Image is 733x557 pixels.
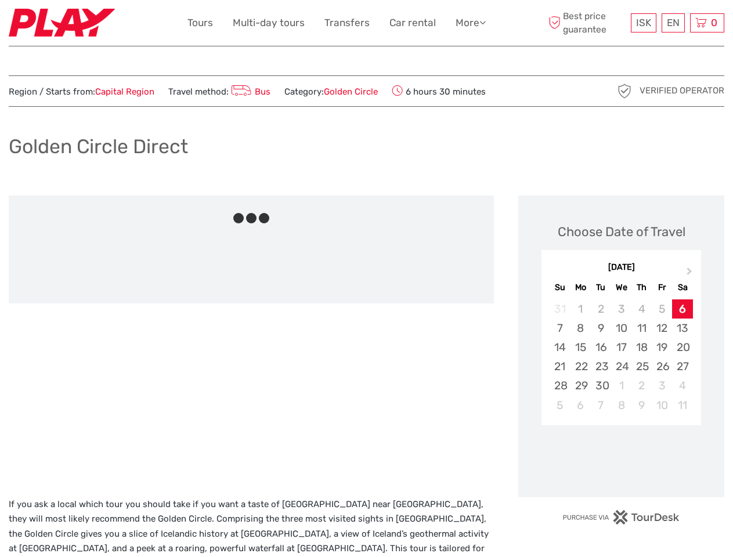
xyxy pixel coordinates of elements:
[636,17,651,28] span: ISK
[570,280,591,295] div: Mo
[570,319,591,338] div: Choose Monday, September 8th, 2025
[591,376,611,395] div: Choose Tuesday, September 30th, 2025
[662,13,685,32] div: EN
[550,299,570,319] div: Not available Sunday, August 31st, 2025
[550,396,570,415] div: Choose Sunday, October 5th, 2025
[550,319,570,338] div: Choose Sunday, September 7th, 2025
[550,357,570,376] div: Choose Sunday, September 21st, 2025
[456,15,486,31] a: More
[681,265,700,283] button: Next Month
[324,86,378,97] a: Golden Circle
[618,455,625,463] div: Loading...
[672,299,692,319] div: Choose Saturday, September 6th, 2025
[9,86,154,98] span: Region / Starts from:
[546,10,628,35] span: Best price guarantee
[550,338,570,357] div: Choose Sunday, September 14th, 2025
[615,82,634,100] img: verified_operator_grey_128.png
[9,9,115,37] img: Fly Play
[672,376,692,395] div: Choose Saturday, October 4th, 2025
[187,15,213,31] a: Tours
[591,338,611,357] div: Choose Tuesday, September 16th, 2025
[168,83,270,99] span: Travel method:
[631,319,652,338] div: Choose Thursday, September 11th, 2025
[652,357,672,376] div: Choose Friday, September 26th, 2025
[324,15,370,31] a: Transfers
[392,83,486,99] span: 6 hours 30 minutes
[389,15,436,31] a: Car rental
[591,299,611,319] div: Not available Tuesday, September 2nd, 2025
[611,319,631,338] div: Choose Wednesday, September 10th, 2025
[284,86,378,98] span: Category:
[611,357,631,376] div: Choose Wednesday, September 24th, 2025
[631,280,652,295] div: Th
[631,338,652,357] div: Choose Thursday, September 18th, 2025
[233,15,305,31] a: Multi-day tours
[672,280,692,295] div: Sa
[709,17,719,28] span: 0
[591,280,611,295] div: Tu
[672,357,692,376] div: Choose Saturday, September 27th, 2025
[652,280,672,295] div: Fr
[611,280,631,295] div: We
[652,338,672,357] div: Choose Friday, September 19th, 2025
[591,319,611,338] div: Choose Tuesday, September 9th, 2025
[570,357,591,376] div: Choose Monday, September 22nd, 2025
[591,357,611,376] div: Choose Tuesday, September 23rd, 2025
[672,338,692,357] div: Choose Saturday, September 20th, 2025
[611,396,631,415] div: Choose Wednesday, October 8th, 2025
[652,299,672,319] div: Not available Friday, September 5th, 2025
[9,135,188,158] h1: Golden Circle Direct
[558,223,685,241] div: Choose Date of Travel
[672,396,692,415] div: Choose Saturday, October 11th, 2025
[652,396,672,415] div: Choose Friday, October 10th, 2025
[652,319,672,338] div: Choose Friday, September 12th, 2025
[562,510,680,525] img: PurchaseViaTourDesk.png
[631,376,652,395] div: Choose Thursday, October 2nd, 2025
[652,376,672,395] div: Choose Friday, October 3rd, 2025
[570,338,591,357] div: Choose Monday, September 15th, 2025
[95,86,154,97] a: Capital Region
[570,376,591,395] div: Choose Monday, September 29th, 2025
[541,262,701,274] div: [DATE]
[570,396,591,415] div: Choose Monday, October 6th, 2025
[631,357,652,376] div: Choose Thursday, September 25th, 2025
[631,299,652,319] div: Not available Thursday, September 4th, 2025
[550,376,570,395] div: Choose Sunday, September 28th, 2025
[591,396,611,415] div: Choose Tuesday, October 7th, 2025
[550,280,570,295] div: Su
[672,319,692,338] div: Choose Saturday, September 13th, 2025
[611,376,631,395] div: Choose Wednesday, October 1st, 2025
[640,85,724,97] span: Verified Operator
[611,299,631,319] div: Not available Wednesday, September 3rd, 2025
[611,338,631,357] div: Choose Wednesday, September 17th, 2025
[631,396,652,415] div: Choose Thursday, October 9th, 2025
[570,299,591,319] div: Not available Monday, September 1st, 2025
[545,299,697,415] div: month 2025-09
[229,86,270,97] a: Bus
